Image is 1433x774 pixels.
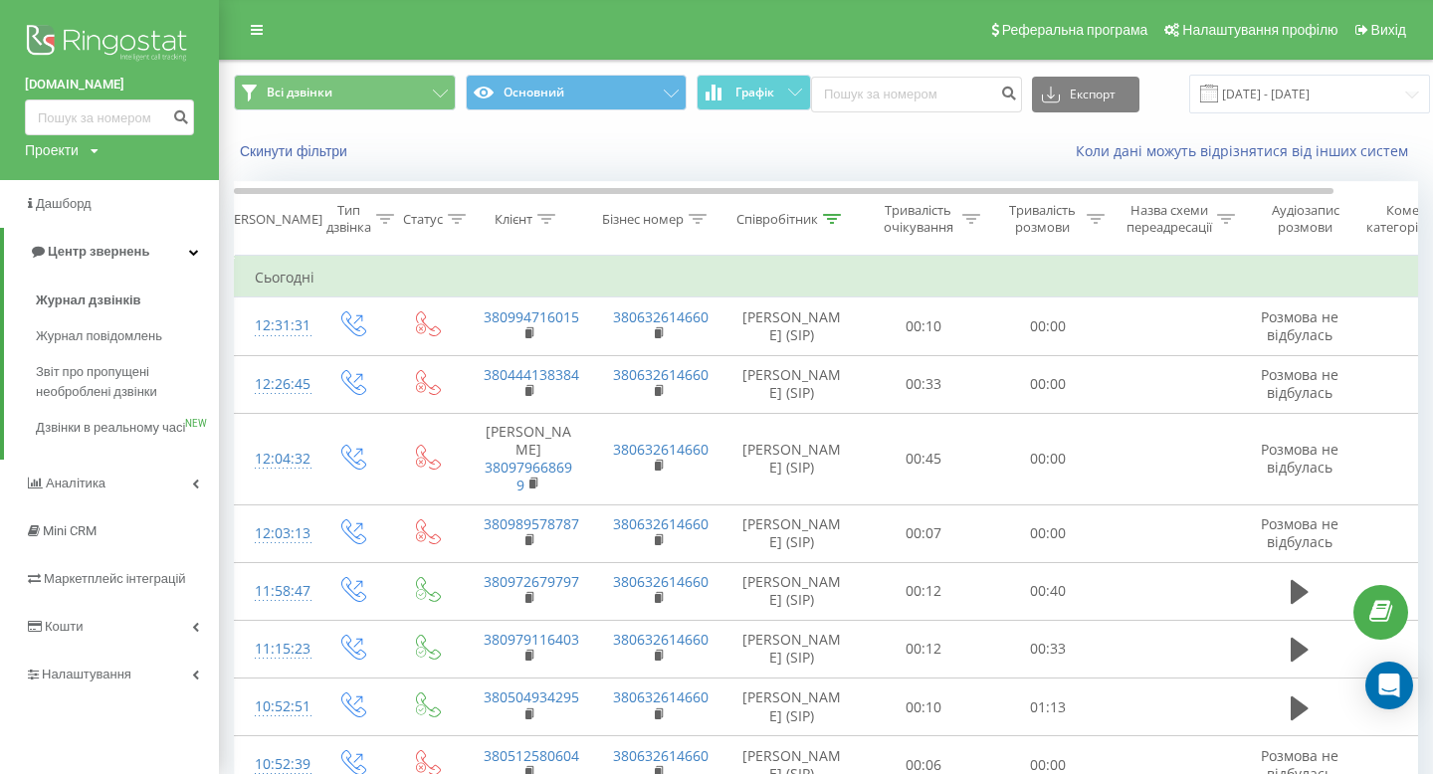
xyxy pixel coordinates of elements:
[1261,365,1338,402] span: Розмова не відбулась
[986,355,1111,413] td: 00:00
[484,514,579,533] a: 380989578787
[1003,202,1082,236] div: Тривалість розмови
[722,678,862,736] td: [PERSON_NAME] (SIP)
[722,413,862,504] td: [PERSON_NAME] (SIP)
[613,440,709,459] a: 380632614660
[495,211,532,228] div: Клієнт
[862,562,986,620] td: 00:12
[986,504,1111,562] td: 00:00
[36,326,162,346] span: Журнал повідомлень
[986,297,1111,355] td: 00:00
[255,440,295,479] div: 12:04:32
[613,365,709,384] a: 380632614660
[234,75,456,110] button: Всі дзвінки
[722,620,862,677] td: [PERSON_NAME] (SIP)
[613,307,709,326] a: 380632614660
[722,355,862,413] td: [PERSON_NAME] (SIP)
[1257,202,1353,236] div: Аудіозапис розмови
[1261,307,1338,344] span: Розмова не відбулась
[484,630,579,649] a: 380979116403
[25,20,194,70] img: Ringostat logo
[1261,440,1338,477] span: Розмова не відбулась
[1261,514,1338,551] span: Розмова не відбулась
[862,620,986,677] td: 00:12
[43,523,97,538] span: Mini CRM
[735,86,774,99] span: Графік
[255,572,295,611] div: 11:58:47
[45,619,83,634] span: Кошти
[484,572,579,591] a: 380972679797
[484,365,579,384] a: 380444138384
[862,504,986,562] td: 00:07
[862,355,986,413] td: 00:33
[255,687,295,726] div: 10:52:51
[1371,22,1406,38] span: Вихід
[36,410,219,446] a: Дзвінки в реальному часіNEW
[1182,22,1337,38] span: Налаштування профілю
[862,678,986,736] td: 00:10
[36,362,209,402] span: Звіт про пропущені необроблені дзвінки
[697,75,811,110] button: Графік
[602,211,684,228] div: Бізнес номер
[613,687,709,706] a: 380632614660
[234,142,357,160] button: Скинути фільтри
[25,75,194,95] a: [DOMAIN_NAME]
[464,413,593,504] td: [PERSON_NAME]
[466,75,688,110] button: Основний
[986,678,1111,736] td: 01:13
[44,571,186,586] span: Маркетплейс інтеграцій
[1032,77,1139,112] button: Експорт
[36,290,141,310] span: Журнал дзвінків
[46,476,105,490] span: Аналiтика
[862,297,986,355] td: 00:10
[811,77,1022,112] input: Пошук за номером
[36,283,219,318] a: Журнал дзвінків
[736,211,818,228] div: Співробітник
[986,413,1111,504] td: 00:00
[613,630,709,649] a: 380632614660
[484,687,579,706] a: 380504934295
[255,365,295,404] div: 12:26:45
[484,307,579,326] a: 380994716015
[1076,141,1418,160] a: Коли дані можуть відрізнятися вiд інших систем
[25,140,79,160] div: Проекти
[42,667,131,681] span: Налаштування
[879,202,957,236] div: Тривалість очікування
[862,413,986,504] td: 00:45
[722,504,862,562] td: [PERSON_NAME] (SIP)
[25,99,194,135] input: Пошук за номером
[255,514,295,553] div: 12:03:13
[986,620,1111,677] td: 00:33
[1126,202,1212,236] div: Назва схеми переадресації
[613,514,709,533] a: 380632614660
[485,458,572,494] a: 380979668699
[1365,662,1413,709] div: Open Intercom Messenger
[267,85,332,100] span: Всі дзвінки
[222,211,322,228] div: [PERSON_NAME]
[613,746,709,765] a: 380632614660
[255,630,295,669] div: 11:15:23
[255,306,295,345] div: 12:31:31
[4,228,219,276] a: Центр звернень
[36,418,185,438] span: Дзвінки в реальному часі
[48,244,149,259] span: Центр звернень
[613,572,709,591] a: 380632614660
[722,297,862,355] td: [PERSON_NAME] (SIP)
[1002,22,1148,38] span: Реферальна програма
[36,318,219,354] a: Журнал повідомлень
[722,562,862,620] td: [PERSON_NAME] (SIP)
[36,196,92,211] span: Дашборд
[484,746,579,765] a: 380512580604
[403,211,443,228] div: Статус
[986,562,1111,620] td: 00:40
[326,202,371,236] div: Тип дзвінка
[36,354,219,410] a: Звіт про пропущені необроблені дзвінки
